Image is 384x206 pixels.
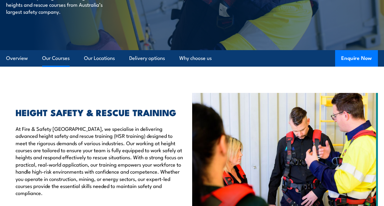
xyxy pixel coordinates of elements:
[42,50,70,66] a: Our Courses
[16,108,183,116] h2: HEIGHT SAFETY & RESCUE TRAINING
[84,50,115,66] a: Our Locations
[129,50,165,66] a: Delivery options
[6,50,28,66] a: Overview
[16,125,183,197] p: At Fire & Safety [GEOGRAPHIC_DATA], we specialise in delivering advanced height safety and rescue...
[179,50,212,66] a: Why choose us
[335,50,378,67] button: Enquire Now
